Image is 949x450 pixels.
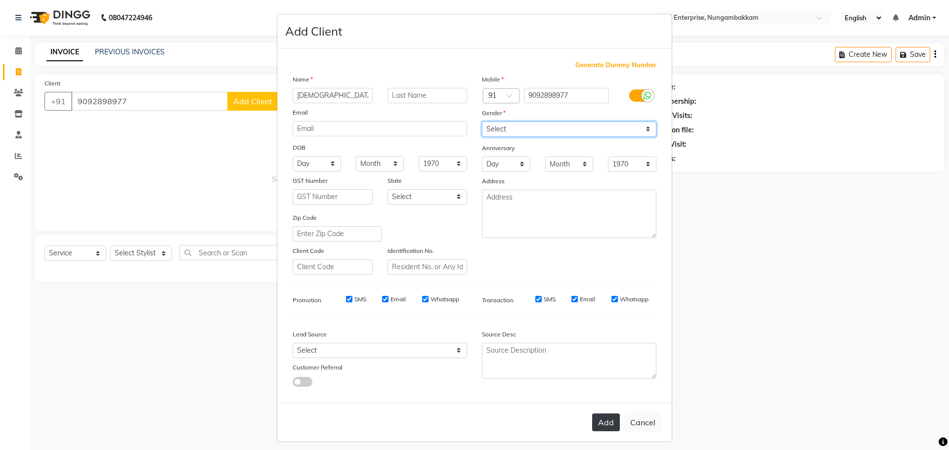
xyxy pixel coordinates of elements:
input: First Name [293,88,373,103]
label: Address [482,177,505,186]
input: Client Code [293,259,373,275]
label: Email [293,108,308,117]
label: State [388,176,402,185]
label: Customer Referral [293,363,343,372]
input: Enter Zip Code [293,226,382,242]
input: Last Name [388,88,468,103]
span: Generate Dummy Number [575,60,656,70]
label: Whatsapp [620,295,648,304]
label: Zip Code [293,213,317,222]
label: Name [293,75,313,84]
label: Client Code [293,246,324,255]
label: Whatsapp [431,295,459,304]
input: Email [293,121,467,136]
label: Anniversary [482,144,515,153]
label: Promotion [293,296,321,305]
label: Lead Source [293,330,327,339]
button: Cancel [624,413,662,432]
button: Add [592,413,620,431]
label: Identification No. [388,246,434,255]
label: Mobile [482,75,504,84]
label: Email [390,295,406,304]
input: Resident No. or Any Id [388,259,468,275]
input: Mobile [524,88,609,103]
label: DOB [293,143,305,152]
label: GST Number [293,176,328,185]
label: Email [580,295,595,304]
label: Source Desc [482,330,516,339]
label: Transaction [482,296,514,305]
label: SMS [354,295,366,304]
h4: Add Client [285,22,342,40]
input: GST Number [293,189,373,205]
label: Gender [482,109,506,118]
label: SMS [544,295,556,304]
